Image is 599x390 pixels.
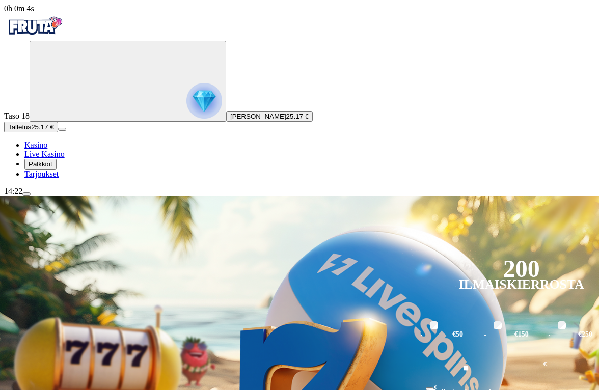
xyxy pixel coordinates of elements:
[4,112,30,120] span: Taso 18
[24,170,59,178] a: gift-inverted iconTarjoukset
[543,359,547,369] span: €
[4,187,22,196] span: 14:22
[186,83,222,119] img: reward progress
[4,32,65,40] a: Fruta
[4,122,58,132] button: Talletusplus icon25.17 €
[24,141,47,149] a: diamond iconKasino
[24,150,65,158] a: poker-chip iconLive Kasino
[24,150,65,158] span: Live Kasino
[30,41,226,122] button: reward progress
[29,160,52,168] span: Palkkiot
[24,159,57,170] button: reward iconPalkkiot
[503,263,540,275] div: 200
[226,111,313,122] button: [PERSON_NAME]25.17 €
[434,384,437,390] span: €
[4,13,65,39] img: Fruta
[427,320,488,349] label: €50
[22,192,31,196] button: menu
[491,320,552,349] label: €150
[24,170,59,178] span: Tarjoukset
[8,123,31,131] span: Talletus
[24,141,47,149] span: Kasino
[459,278,584,291] div: Ilmaiskierrosta
[4,4,34,13] span: user session time
[4,13,595,179] nav: Primary
[230,113,286,120] span: [PERSON_NAME]
[286,113,309,120] span: 25.17 €
[31,123,53,131] span: 25.17 €
[58,128,66,131] button: menu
